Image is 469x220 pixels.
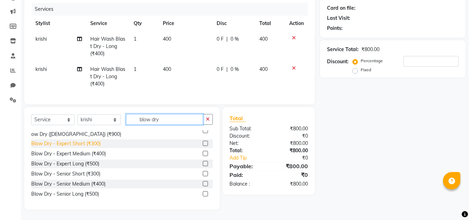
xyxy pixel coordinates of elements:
[327,46,359,53] div: Service Total:
[217,35,224,43] span: 0 F
[90,36,125,57] span: Hair Wash Blast Dry - Long (₹400)
[259,66,268,72] span: 400
[217,66,224,73] span: 0 F
[163,36,171,42] span: 400
[226,66,228,73] span: |
[276,154,313,162] div: ₹0
[126,114,203,125] input: Search or Scan
[212,16,255,31] th: Disc
[31,180,106,188] div: Blow Dry - Senior Medium (₹400)
[224,171,269,179] div: Paid:
[231,35,239,43] span: 0 %
[134,36,136,42] span: 1
[327,25,343,32] div: Points:
[327,58,349,65] div: Discount:
[224,154,276,162] a: Add Tip
[226,35,228,43] span: |
[224,162,269,170] div: Payable:
[31,190,99,198] div: Blow Dry - Senior Long (₹500)
[269,171,313,179] div: ₹0
[229,115,245,122] span: Total
[361,58,383,64] label: Percentage
[224,140,269,147] div: Net:
[361,67,371,73] label: Fixed
[327,15,350,22] div: Last Visit:
[269,140,313,147] div: ₹800.00
[31,16,86,31] th: Stylist
[86,16,130,31] th: Service
[255,16,285,31] th: Total
[31,123,200,138] div: Hair Wash With Premium Products - Wash + Deep Conditioning + Plex + Blow Dry ([DEMOGRAPHIC_DATA])...
[231,66,239,73] span: 0 %
[269,180,313,188] div: ₹800.00
[285,16,308,31] th: Action
[269,125,313,132] div: ₹800.00
[31,140,101,147] div: Blow Dry - Expert Short (₹300)
[32,3,313,16] div: Services
[269,162,313,170] div: ₹800.00
[31,170,100,178] div: Blow Dry - Senior Short (₹300)
[224,180,269,188] div: Balance :
[129,16,159,31] th: Qty
[269,147,313,154] div: ₹800.00
[159,16,212,31] th: Price
[224,125,269,132] div: Sub Total:
[31,160,99,168] div: Blow Dry - Expert Long (₹500)
[90,66,125,87] span: Hair Wash Blast Dry - Long (₹400)
[269,132,313,140] div: ₹0
[327,5,355,12] div: Card on file:
[163,66,171,72] span: 400
[224,147,269,154] div: Total:
[35,36,47,42] span: krishi
[35,66,47,72] span: krishi
[224,132,269,140] div: Discount:
[361,46,379,53] div: ₹800.00
[259,36,268,42] span: 400
[134,66,136,72] span: 1
[31,150,106,157] div: Blow Dry - Expert Medium (₹400)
